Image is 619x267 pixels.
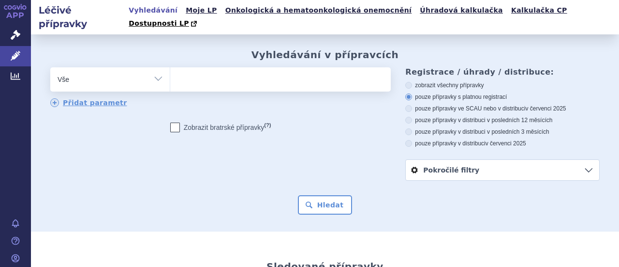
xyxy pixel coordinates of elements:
[406,160,599,180] a: Pokročilé filtry
[126,17,202,31] a: Dostupnosti LP
[183,4,220,17] a: Moje LP
[525,105,566,112] span: v červenci 2025
[251,49,399,61] h2: Vyhledávání v přípravcích
[417,4,506,17] a: Úhradová kalkulačka
[405,128,600,136] label: pouze přípravky v distribuci v posledních 3 měsících
[264,122,271,128] abbr: (?)
[298,195,353,215] button: Hledat
[405,116,600,124] label: pouze přípravky v distribuci v posledních 12 měsících
[126,4,180,17] a: Vyhledávání
[31,3,126,31] h2: Léčivé přípravky
[405,67,600,77] h3: Registrace / úhrady / distribuce:
[405,105,600,112] label: pouze přípravky ve SCAU nebo v distribuci
[222,4,415,17] a: Onkologická a hematoonkologická onemocnění
[405,140,600,147] label: pouze přípravky v distribuci
[405,93,600,101] label: pouze přípravky s platnou registrací
[508,4,570,17] a: Kalkulačka CP
[50,98,127,107] a: Přidat parametr
[129,19,189,27] span: Dostupnosti LP
[486,140,526,147] span: v červenci 2025
[405,81,600,89] label: zobrazit všechny přípravky
[170,123,271,132] label: Zobrazit bratrské přípravky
